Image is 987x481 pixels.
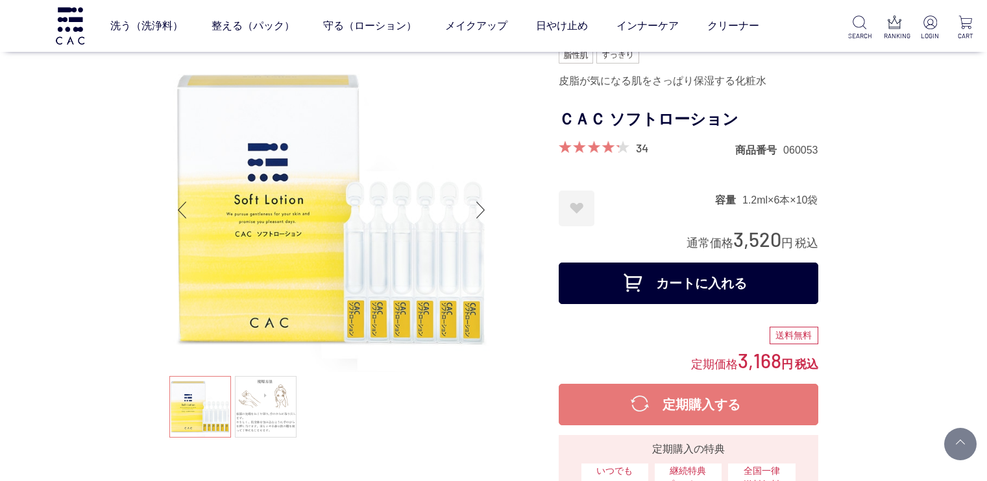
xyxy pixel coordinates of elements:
[783,143,818,157] dd: 060053
[781,358,793,371] span: 円
[781,237,793,250] span: 円
[536,8,588,44] a: 日やけ止め
[110,8,183,44] a: 洗う（洗浄料）
[884,31,907,41] p: RANKING
[468,184,494,236] div: Next slide
[715,193,742,207] dt: 容量
[691,357,738,371] span: 定期価格
[564,441,813,457] div: 定期購入の特典
[795,237,818,250] span: 税込
[795,358,818,371] span: 税込
[733,227,781,251] span: 3,520
[636,141,648,155] a: 34
[742,193,818,207] dd: 1.2ml×6本×10袋
[735,143,783,157] dt: 商品番号
[559,105,818,134] h1: ＣＡＣ ソフトローション
[919,16,942,41] a: LOGIN
[919,31,942,41] p: LOGIN
[848,16,871,41] a: SEARCH
[559,263,818,304] button: カートに入れる
[770,327,818,345] div: 送料無料
[559,70,818,92] div: 皮脂が気になる肌をさっぱり保湿する化粧水
[884,16,907,41] a: RANKING
[323,8,417,44] a: 守る（ローション）
[954,16,977,41] a: CART
[954,31,977,41] p: CART
[848,31,871,41] p: SEARCH
[559,384,818,425] button: 定期購入する
[559,191,594,226] a: お気に入りに登録する
[616,8,679,44] a: インナーケア
[169,48,494,372] img: ＣＡＣ ソフトローション
[169,184,195,236] div: Previous slide
[707,8,759,44] a: クリーナー
[687,237,733,250] span: 通常価格
[212,8,295,44] a: 整える（パック）
[738,348,781,372] span: 3,168
[54,7,86,44] img: logo
[445,8,507,44] a: メイクアップ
